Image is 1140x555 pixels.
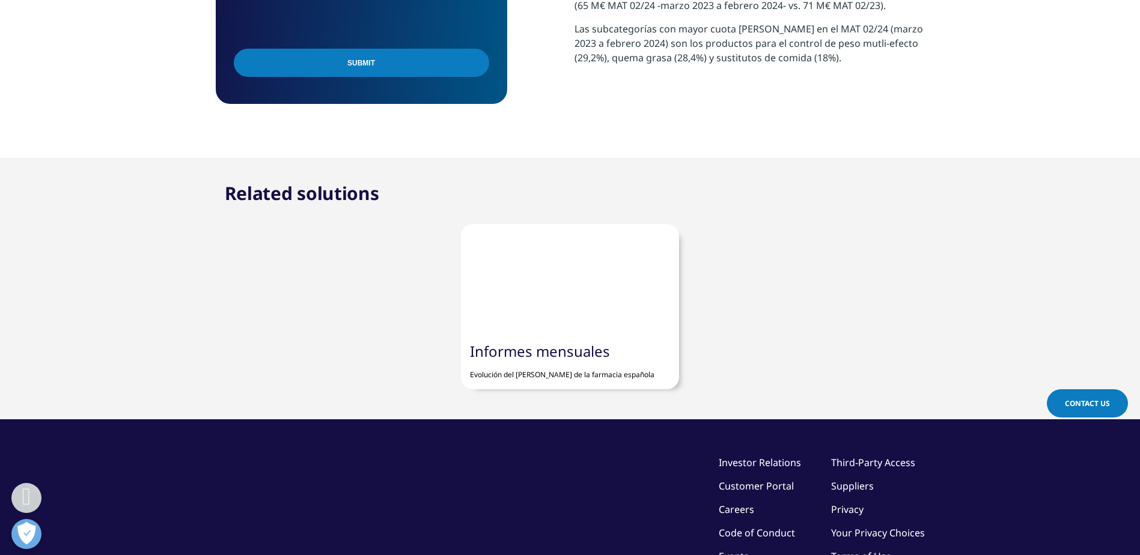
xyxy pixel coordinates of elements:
[470,360,670,380] p: Evolución del [PERSON_NAME] de la farmacia española
[831,456,915,469] a: Third-Party Access
[719,479,794,493] a: Customer Portal
[831,526,925,539] a: Your Privacy Choices
[470,341,610,361] a: Informes mensuales
[1065,398,1110,408] span: Contact Us
[831,479,874,493] a: Suppliers
[719,526,795,539] a: Code of Conduct
[11,519,41,549] button: Abrir preferencias
[719,503,754,516] a: Careers
[234,49,489,77] input: Submit
[831,503,864,516] a: Privacy
[225,181,379,205] h2: Related solutions
[1047,389,1128,417] a: Contact Us
[575,22,925,74] p: Las subcategorías con mayor cuota [PERSON_NAME] en el MAT 02/24 (marzo 2023 a febrero 2024) son l...
[719,456,801,469] a: Investor Relations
